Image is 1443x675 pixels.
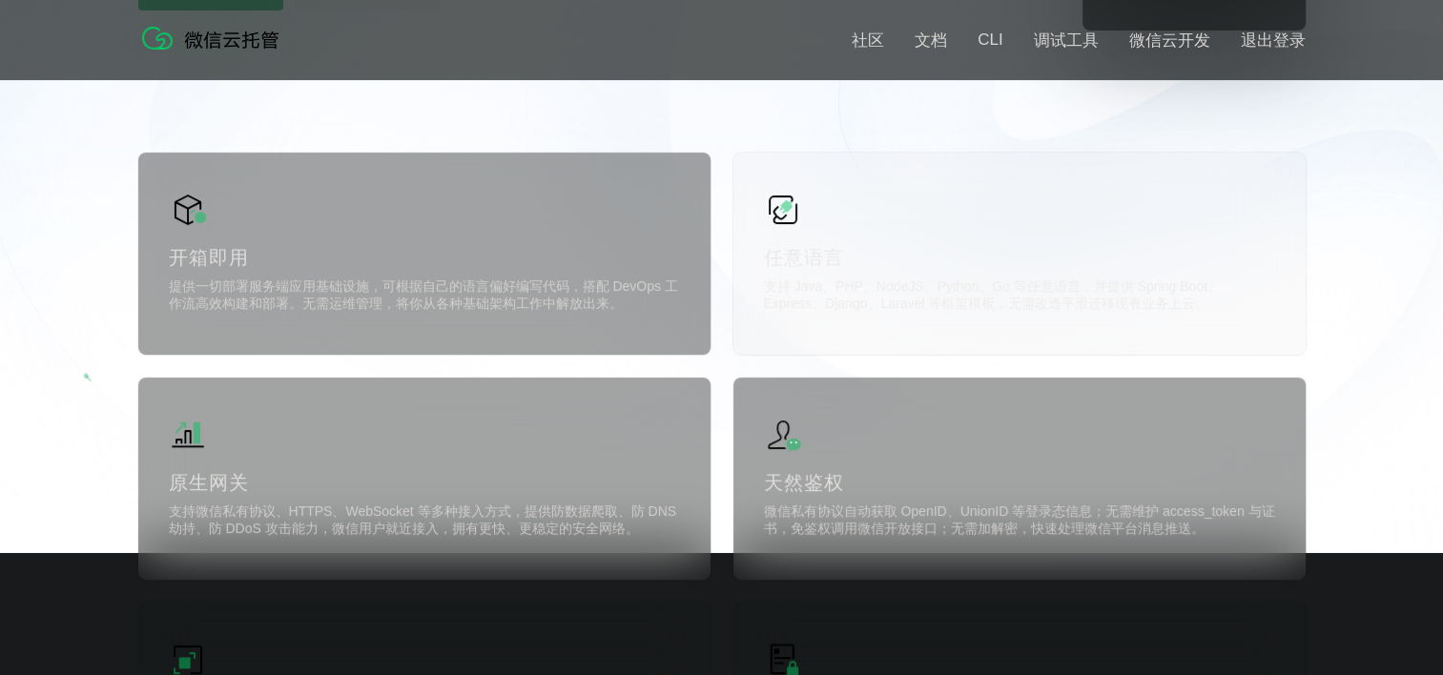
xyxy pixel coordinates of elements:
[1241,30,1306,51] a: 退出登录
[915,30,947,51] a: 文档
[1034,30,1099,51] a: 调试工具
[764,469,1275,496] p: 天然鉴权
[852,30,884,51] a: 社区
[169,503,680,542] p: 支持微信私有协议、HTTPS、WebSocket 等多种接入方式，提供防数据爬取、防 DNS 劫持、防 DDoS 攻击能力，微信用户就近接入，拥有更快、更稳定的安全网络。
[169,469,680,496] p: 原生网关
[764,278,1275,317] p: 支持 Java、PHP、NodeJS、Python、Go 等任意语言，并提供 Spring Boot、Express、Django、Laravel 等框架模板，无需改造平滑迁移现有业务上云。
[169,244,680,271] p: 开箱即用
[169,278,680,317] p: 提供一切部署服务端应用基础设施，可根据自己的语言偏好编写代码，搭配 DevOps 工作流高效构建和部署。无需运维管理，将你从各种基础架构工作中解放出来。
[764,503,1275,542] p: 微信私有协议自动获取 OpenID、UnionID 等登录态信息；无需维护 access_token 与证书，免鉴权调用微信开放接口；无需加解密，快速处理微信平台消息推送。
[138,19,291,57] img: 微信云托管
[1129,30,1210,51] a: 微信云开发
[978,31,1002,50] a: CLI
[138,44,291,60] a: 微信云托管
[764,244,1275,271] p: 任意语言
